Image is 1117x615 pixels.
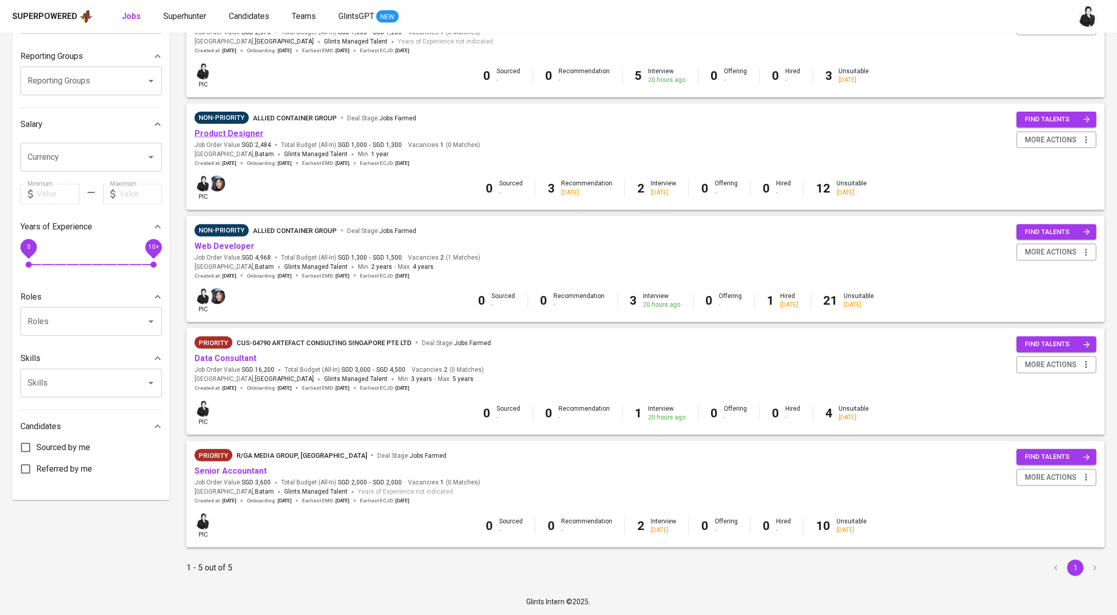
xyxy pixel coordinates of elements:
[376,12,399,22] span: NEW
[195,272,237,280] span: Created at :
[195,160,237,167] span: Created at :
[781,301,799,309] div: [DATE]
[338,11,374,21] span: GlintsGPT
[711,406,718,420] b: 0
[247,497,292,504] span: Onboarding :
[816,181,830,196] b: 12
[196,288,211,304] img: medwi@glints.com
[195,353,256,363] a: Data Consultant
[302,272,350,280] span: Earliest EMD :
[541,293,548,308] b: 0
[439,141,444,150] span: 1
[369,253,371,262] span: -
[649,67,686,84] div: Interview
[844,301,874,309] div: [DATE]
[195,385,237,392] span: Created at :
[195,487,274,497] span: [GEOGRAPHIC_DATA] ,
[195,451,232,461] span: Priority
[492,301,515,309] div: -
[548,519,555,533] b: 0
[548,181,555,196] b: 3
[302,47,350,54] span: Earliest EMD :
[719,292,742,309] div: Offering
[281,141,402,150] span: Total Budget (All-In)
[649,405,686,422] div: Interview
[277,385,292,392] span: [DATE]
[776,179,791,197] div: Hired
[413,263,434,270] span: 4 years
[479,293,486,308] b: 0
[554,301,605,309] div: -
[767,293,775,308] b: 1
[497,76,521,84] div: -
[772,69,780,83] b: 0
[786,67,801,84] div: Hired
[763,519,770,533] b: 0
[119,184,162,204] input: Value
[776,517,791,535] div: Hired
[453,375,474,383] span: 5 years
[360,47,410,54] span: Earliest ECJD :
[195,336,232,349] div: New Job received from Demand Team
[724,405,747,422] div: Offering
[144,150,158,164] button: Open
[292,10,318,23] a: Teams
[222,47,237,54] span: [DATE]
[195,112,249,124] div: Pending Client’s Feedback
[408,478,480,487] span: Vacancies ( 0 Matches )
[724,413,747,422] div: -
[844,292,874,309] div: Unsuitable
[12,11,77,23] div: Superpowered
[302,385,350,392] span: Earliest EMD :
[242,478,271,487] span: SGD 3,600
[1025,134,1077,146] span: more actions
[302,160,350,167] span: Earliest EMD :
[1025,114,1090,125] span: find talents
[122,11,141,21] b: Jobs
[285,366,405,374] span: Total Budget (All-In)
[497,405,521,422] div: Sourced
[373,253,402,262] span: SGD 1,500
[398,37,495,47] span: Years of Experience not indicated.
[824,293,838,308] b: 21
[79,9,93,24] img: app logo
[410,452,446,459] span: Jobs Farmed
[324,38,388,45] span: Glints Managed Talent
[486,519,493,533] b: 0
[408,253,480,262] span: Vacancies ( 1 Matches )
[651,188,676,197] div: [DATE]
[360,497,410,504] span: Earliest ECJD :
[715,517,738,535] div: Offering
[195,141,271,150] span: Job Order Value
[222,160,237,167] span: [DATE]
[772,406,780,420] b: 0
[196,514,211,529] img: medwi@glints.com
[394,262,396,272] span: -
[371,263,392,270] span: 2 years
[499,179,523,197] div: Sourced
[715,188,738,197] div: -
[836,517,867,535] div: Unsuitable
[277,272,292,280] span: [DATE]
[338,10,399,23] a: GlintsGPT NEW
[1017,132,1097,149] button: more actions
[546,406,553,420] b: 0
[649,76,686,84] div: 20 hours ago
[20,287,162,307] div: Roles
[255,374,314,385] span: [GEOGRAPHIC_DATA]
[196,401,211,417] img: medwi@glints.com
[36,463,92,475] span: Referred by me
[195,241,254,251] a: Web Developer
[222,272,237,280] span: [DATE]
[195,62,212,89] div: pic
[839,67,869,84] div: Unsuitable
[144,376,158,390] button: Open
[561,188,612,197] div: [DATE]
[776,526,791,535] div: -
[195,47,237,54] span: Created at :
[1017,336,1097,352] button: find talents
[1025,226,1090,238] span: find talents
[242,253,271,262] span: SGD 4,968
[781,292,799,309] div: Hired
[358,151,389,158] span: Min.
